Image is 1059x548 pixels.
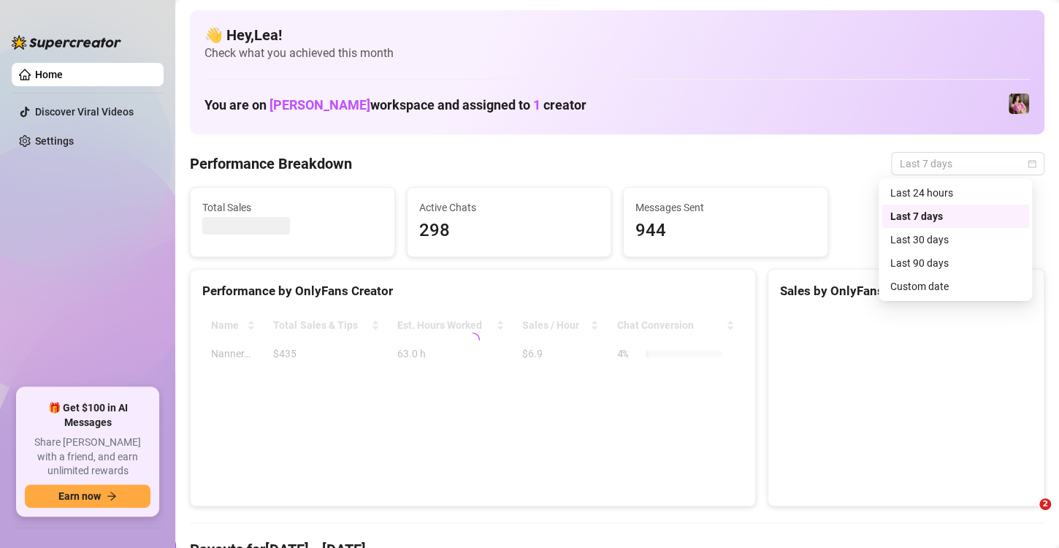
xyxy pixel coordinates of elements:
div: Last 30 days [890,232,1020,248]
span: 2 [1039,498,1051,510]
span: Check what you achieved this month [204,45,1030,61]
span: 🎁 Get $100 in AI Messages [25,401,150,430]
a: Discover Viral Videos [35,106,134,118]
div: Sales by OnlyFans Creator [780,281,1032,301]
img: logo-BBDzfeDw.svg [12,35,121,50]
span: 944 [635,217,816,245]
span: 298 [419,217,600,245]
a: Home [35,69,63,80]
span: [PERSON_NAME] [269,97,370,113]
span: Last 7 days [900,153,1036,175]
button: Earn nowarrow-right [25,484,150,508]
span: Active Chats [419,199,600,216]
div: Last 30 days [882,228,1029,251]
span: calendar [1028,159,1036,168]
span: Earn now [58,490,101,502]
h4: 👋 Hey, Lea ! [204,25,1030,45]
div: Last 24 hours [882,181,1029,205]
div: Performance by OnlyFans Creator [202,281,743,301]
img: Nanner [1009,94,1029,114]
h4: Performance Breakdown [190,153,352,174]
div: Last 7 days [882,205,1029,228]
div: Last 90 days [882,251,1029,275]
div: Custom date [890,278,1020,294]
span: arrow-right [107,491,117,501]
span: Messages Sent [635,199,816,216]
span: Share [PERSON_NAME] with a friend, and earn unlimited rewards [25,435,150,479]
div: Last 24 hours [890,185,1020,201]
div: Last 7 days [890,208,1020,224]
h1: You are on workspace and assigned to creator [204,97,586,113]
a: Settings [35,135,74,147]
span: Total Sales [202,199,383,216]
div: Last 90 days [890,255,1020,271]
span: 1 [533,97,540,113]
span: loading [465,332,480,347]
div: Custom date [882,275,1029,298]
iframe: Intercom live chat [1009,498,1044,533]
